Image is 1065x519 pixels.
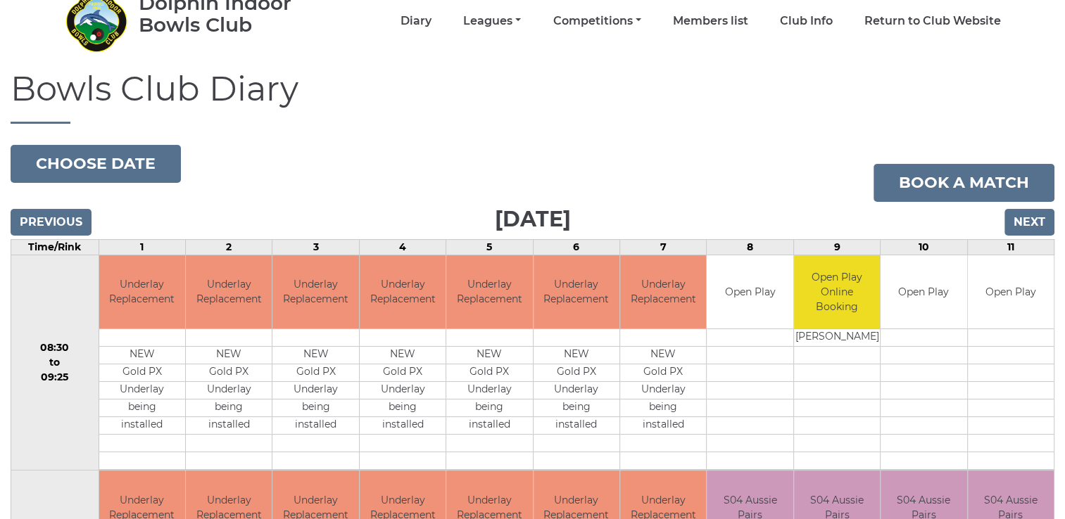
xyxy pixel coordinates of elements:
td: NEW [186,347,272,364]
h1: Bowls Club Diary [11,70,1054,124]
td: 5 [446,239,533,255]
td: Underlay Replacement [272,255,358,329]
td: being [272,399,358,417]
td: installed [99,417,185,435]
td: 8 [707,239,793,255]
td: 4 [359,239,446,255]
input: Previous [11,209,92,236]
td: Underlay [99,382,185,399]
a: Diary [401,13,431,29]
td: Gold PX [534,364,619,382]
td: [PERSON_NAME] [794,329,880,347]
td: being [360,399,446,417]
td: Time/Rink [11,239,99,255]
td: Open Play [881,255,966,329]
a: Competitions [553,13,641,29]
td: NEW [620,347,706,364]
td: Open Play [707,255,793,329]
td: installed [360,417,446,435]
a: Club Info [780,13,833,29]
td: Gold PX [360,364,446,382]
td: NEW [446,347,532,364]
td: Underlay Replacement [99,255,185,329]
td: Underlay [272,382,358,399]
td: Underlay [186,382,272,399]
td: Underlay [534,382,619,399]
td: Underlay [360,382,446,399]
td: Underlay Replacement [534,255,619,329]
td: being [99,399,185,417]
td: being [620,399,706,417]
td: 6 [533,239,619,255]
td: Underlay [620,382,706,399]
td: Underlay Replacement [360,255,446,329]
td: installed [534,417,619,435]
td: Gold PX [446,364,532,382]
td: Underlay [446,382,532,399]
input: Next [1004,209,1054,236]
a: Return to Club Website [864,13,1001,29]
td: Gold PX [620,364,706,382]
td: installed [620,417,706,435]
td: Gold PX [99,364,185,382]
button: Choose date [11,145,181,183]
td: 10 [881,239,967,255]
td: being [186,399,272,417]
td: 1 [99,239,185,255]
td: installed [272,417,358,435]
td: being [534,399,619,417]
td: installed [186,417,272,435]
td: being [446,399,532,417]
td: NEW [534,347,619,364]
td: NEW [360,347,446,364]
td: 3 [272,239,359,255]
td: Open Play Online Booking [794,255,880,329]
td: 7 [619,239,706,255]
td: Underlay Replacement [620,255,706,329]
td: 2 [185,239,272,255]
td: 08:30 to 09:25 [11,255,99,470]
td: Open Play [968,255,1054,329]
td: Underlay Replacement [446,255,532,329]
a: Leagues [463,13,521,29]
td: NEW [272,347,358,364]
td: 9 [793,239,880,255]
a: Book a match [874,164,1054,202]
a: Members list [673,13,748,29]
td: Underlay Replacement [186,255,272,329]
td: Gold PX [186,364,272,382]
td: Gold PX [272,364,358,382]
td: NEW [99,347,185,364]
td: installed [446,417,532,435]
td: 11 [967,239,1054,255]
